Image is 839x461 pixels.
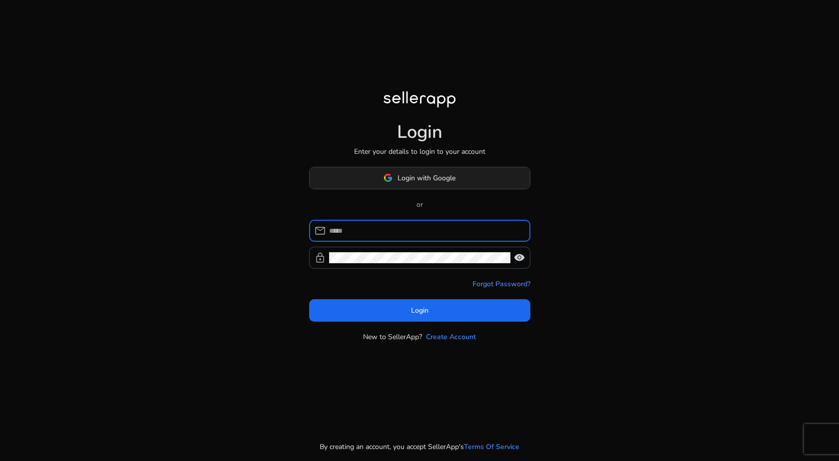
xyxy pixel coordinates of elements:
span: Login with Google [398,173,455,183]
span: mail [314,225,326,237]
a: Forgot Password? [472,279,530,289]
p: or [309,199,530,210]
span: lock [314,252,326,264]
button: Login [309,299,530,322]
img: google-logo.svg [384,173,393,182]
a: Create Account [426,332,476,342]
span: visibility [513,252,525,264]
span: Login [411,305,428,316]
a: Terms Of Service [464,442,519,452]
h1: Login [397,121,442,143]
button: Login with Google [309,167,530,189]
p: Enter your details to login to your account [354,146,485,157]
p: New to SellerApp? [363,332,422,342]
